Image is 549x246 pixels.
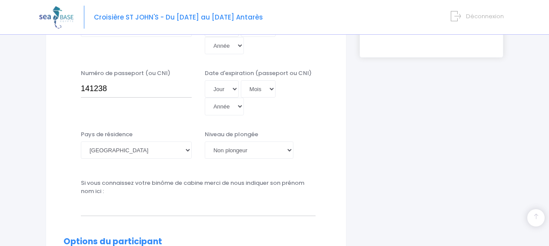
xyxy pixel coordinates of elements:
[81,179,316,196] label: Si vous connaissez votre binôme de cabine merci de nous indiquer son prénom nom ici :
[466,12,504,20] span: Déconnexion
[81,130,133,139] label: Pays de résidence
[205,69,312,78] label: Date d'expiration (passeport ou CNI)
[81,69,170,78] label: Numéro de passeport (ou CNI)
[205,130,258,139] label: Niveau de plongée
[94,13,263,22] span: Croisière ST JOHN'S - Du [DATE] au [DATE] Antarès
